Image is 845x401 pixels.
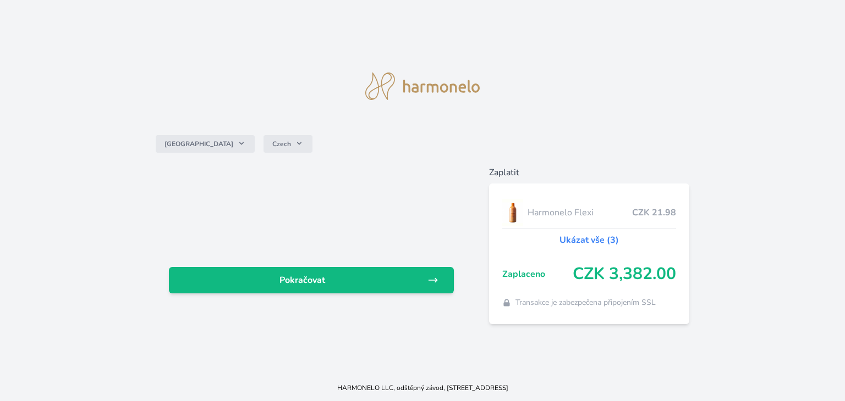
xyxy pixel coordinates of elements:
[365,73,480,100] img: logo.svg
[632,206,676,219] span: CZK 21.98
[169,267,454,293] a: Pokračovat
[272,140,291,148] span: Czech
[264,135,312,153] button: Czech
[489,166,689,179] h6: Zaplatit
[178,274,427,287] span: Pokračovat
[559,233,619,247] a: Ukázat vše (3)
[156,135,255,153] button: [GEOGRAPHIC_DATA]
[502,268,573,281] span: Zaplaceno
[502,199,523,226] img: CLEAN_FLEXI_se_stinem_x-hi_(1)-lo.jpg
[528,206,632,219] span: Harmonelo Flexi
[164,140,233,148] span: [GEOGRAPHIC_DATA]
[573,264,676,284] span: CZK 3,382.00
[515,297,656,308] span: Transakce je zabezpečena připojením SSL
